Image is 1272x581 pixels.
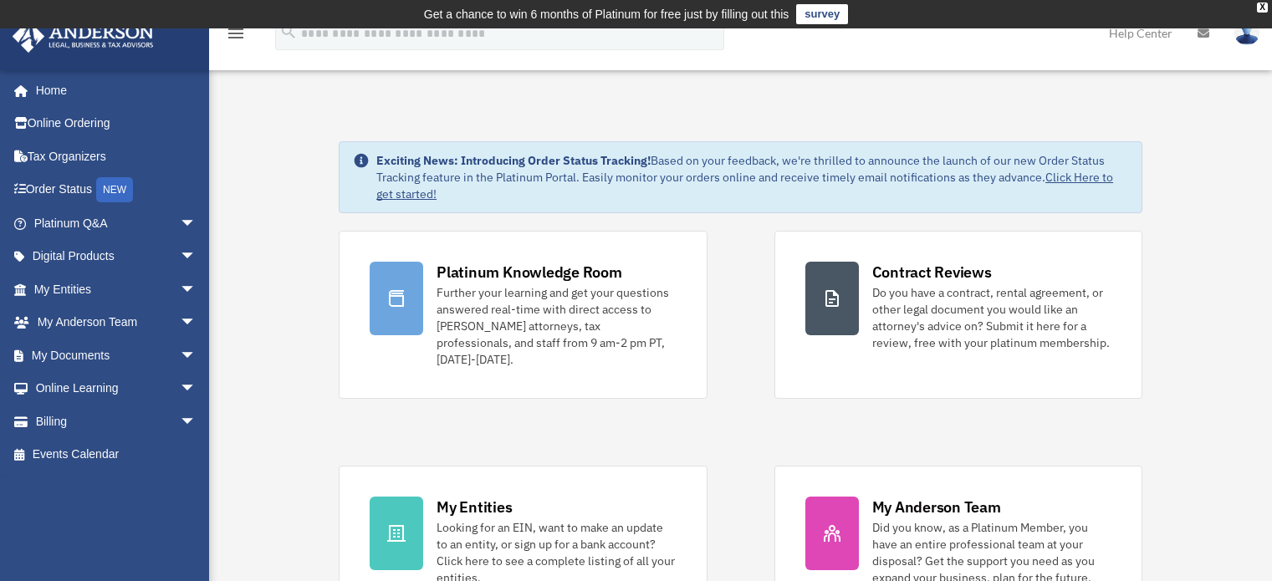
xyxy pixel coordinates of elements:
span: arrow_drop_down [180,405,213,439]
a: Digital Productsarrow_drop_down [12,240,222,273]
div: Do you have a contract, rental agreement, or other legal document you would like an attorney's ad... [872,284,1111,351]
a: My Entitiesarrow_drop_down [12,273,222,306]
span: arrow_drop_down [180,273,213,307]
div: Further your learning and get your questions answered real-time with direct access to [PERSON_NAM... [437,284,676,368]
a: My Anderson Teamarrow_drop_down [12,306,222,339]
a: Billingarrow_drop_down [12,405,222,438]
a: Tax Organizers [12,140,222,173]
i: search [279,23,298,41]
a: menu [226,29,246,43]
span: arrow_drop_down [180,240,213,274]
a: Home [12,74,213,107]
a: survey [796,4,848,24]
a: Online Learningarrow_drop_down [12,372,222,405]
img: Anderson Advisors Platinum Portal [8,20,159,53]
a: My Documentsarrow_drop_down [12,339,222,372]
a: Order StatusNEW [12,173,222,207]
div: My Anderson Team [872,497,1001,517]
a: Platinum Knowledge Room Further your learning and get your questions answered real-time with dire... [339,231,707,399]
a: Platinum Q&Aarrow_drop_down [12,206,222,240]
div: My Entities [437,497,512,517]
div: Contract Reviews [872,262,992,283]
a: Events Calendar [12,438,222,471]
span: arrow_drop_down [180,339,213,373]
div: Based on your feedback, we're thrilled to announce the launch of our new Order Status Tracking fe... [376,152,1128,202]
span: arrow_drop_down [180,306,213,340]
span: arrow_drop_down [180,206,213,241]
a: Click Here to get started! [376,170,1113,201]
div: close [1257,3,1268,13]
span: arrow_drop_down [180,372,213,406]
i: menu [226,23,246,43]
a: Online Ordering [12,107,222,140]
div: NEW [96,177,133,202]
strong: Exciting News: Introducing Order Status Tracking! [376,153,651,168]
div: Get a chance to win 6 months of Platinum for free just by filling out this [424,4,789,24]
img: User Pic [1234,21,1259,45]
a: Contract Reviews Do you have a contract, rental agreement, or other legal document you would like... [774,231,1142,399]
div: Platinum Knowledge Room [437,262,622,283]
